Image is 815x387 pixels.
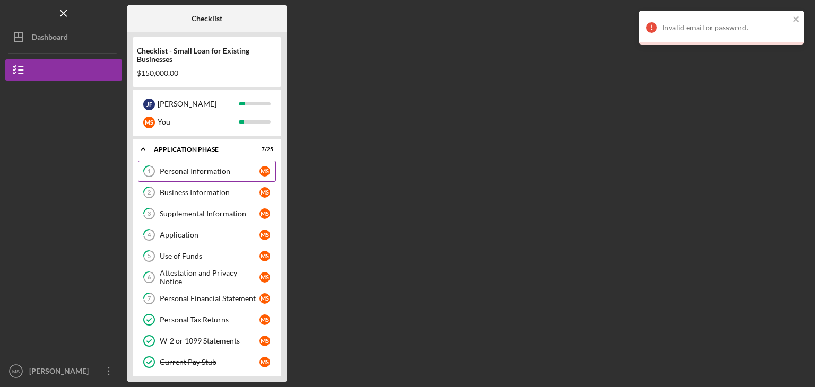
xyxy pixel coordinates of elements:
[259,293,270,304] div: M S
[12,368,20,374] text: MS
[148,210,151,217] tspan: 3
[160,252,259,260] div: Use of Funds
[5,360,122,382] button: MS[PERSON_NAME]
[32,27,68,50] div: Dashboard
[27,360,96,384] div: [PERSON_NAME]
[143,99,155,110] div: J F
[138,203,276,224] a: 3Supplemental InformationMS
[259,357,270,367] div: M S
[138,245,276,267] a: 5Use of FundsMS
[137,47,277,64] div: Checklist - Small Loan for Existing Businesses
[259,208,270,219] div: M S
[259,314,270,325] div: M S
[154,146,247,153] div: Application Phase
[160,269,259,286] div: Attestation and Privacy Notice
[259,272,270,283] div: M S
[148,274,151,281] tspan: 6
[148,189,151,196] tspan: 2
[148,168,151,175] tspan: 1
[148,232,151,239] tspan: 4
[138,309,276,330] a: Personal Tax ReturnsMS
[160,315,259,324] div: Personal Tax Returns
[137,69,277,77] div: $150,000.00
[160,188,259,197] div: Business Information
[160,337,259,345] div: W-2 or 1099 Statements
[259,187,270,198] div: M S
[160,231,259,239] div: Application
[160,294,259,303] div: Personal Financial Statement
[138,182,276,203] a: 2Business InformationMS
[138,351,276,373] a: Current Pay StubMS
[138,288,276,309] a: 7Personal Financial StatementMS
[148,295,151,302] tspan: 7
[158,113,239,131] div: You
[158,95,239,113] div: [PERSON_NAME]
[259,166,270,177] div: M S
[138,330,276,351] a: W-2 or 1099 StatementsMS
[259,336,270,346] div: M S
[192,14,222,23] b: Checklist
[148,253,151,260] tspan: 5
[5,27,122,48] button: Dashboard
[259,230,270,240] div: M S
[160,209,259,218] div: Supplemental Information
[160,167,259,175] div: Personal Information
[143,117,155,128] div: M S
[138,267,276,288] a: 6Attestation and Privacy NoticeMS
[793,15,800,25] button: close
[138,224,276,245] a: 4ApplicationMS
[662,23,790,32] div: Invalid email or password.
[259,251,270,261] div: M S
[254,146,273,153] div: 7 / 25
[160,358,259,366] div: Current Pay Stub
[138,161,276,182] a: 1Personal InformationMS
